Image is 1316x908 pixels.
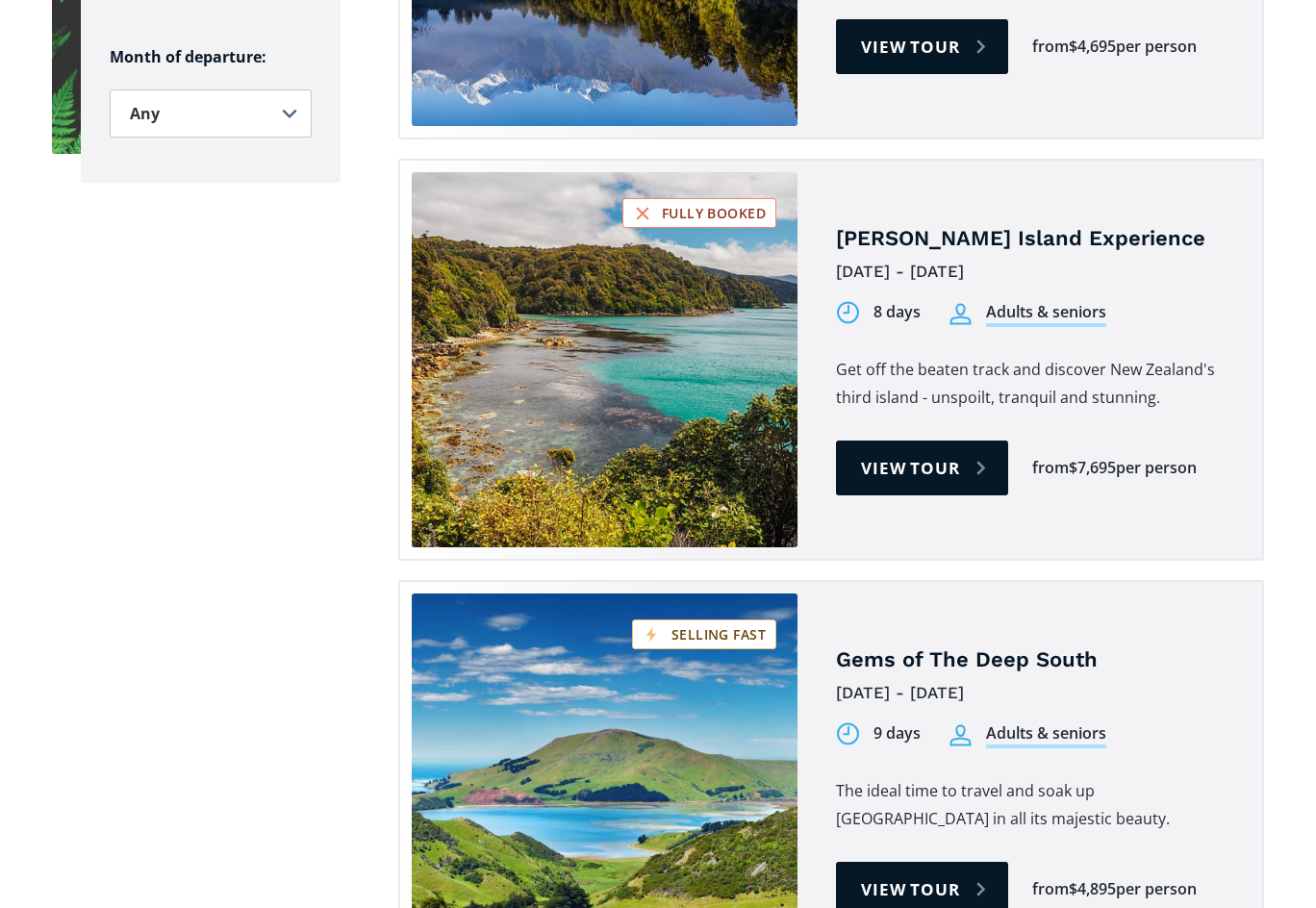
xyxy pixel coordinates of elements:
div: 8 [873,301,882,323]
a: View tour [836,441,1008,495]
div: Adults & seniors [986,301,1106,327]
div: per person [1116,457,1197,479]
h4: Gems of The Deep South [836,646,1233,674]
div: [DATE] - [DATE] [836,678,1233,708]
h6: Month of departure: [110,47,312,67]
div: per person [1116,36,1197,58]
p: The ideal time to travel and soak up [GEOGRAPHIC_DATA] in all its majestic beauty. [836,777,1233,833]
a: View tour [836,19,1008,74]
div: [DATE] - [DATE] [836,257,1233,287]
div: $4,695 [1069,36,1116,58]
div: 9 [873,722,882,744]
h4: [PERSON_NAME] Island Experience [836,225,1233,253]
div: from [1032,457,1069,479]
div: from [1032,878,1069,900]
div: $7,695 [1069,457,1116,479]
div: from [1032,36,1069,58]
div: days [886,722,921,744]
div: $4,895 [1069,878,1116,900]
div: Adults & seniors [986,722,1106,748]
p: Get off the beaten track and discover New Zealand's third island - unspoilt, tranquil and stunning. [836,356,1233,412]
div: days [886,301,921,323]
div: per person [1116,878,1197,900]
